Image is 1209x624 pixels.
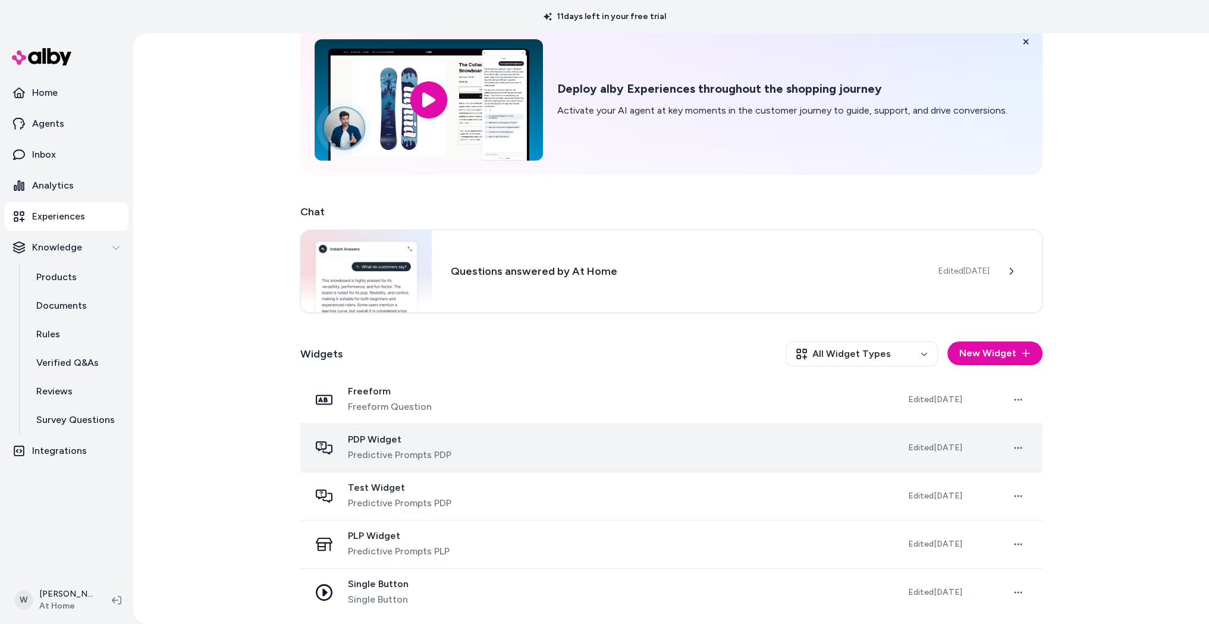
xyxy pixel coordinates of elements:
a: Experiences [5,202,128,231]
span: Freeform [348,385,432,397]
p: Experiences [32,209,85,224]
span: Test Widget [348,482,451,494]
p: [PERSON_NAME] [39,588,93,600]
span: Predictive Prompts PLP [348,544,450,559]
span: At Home [39,600,93,612]
span: W [14,591,33,610]
span: Edited [DATE] [908,443,962,453]
p: Rules [36,327,60,341]
p: Inbox [32,148,56,162]
h2: Widgets [300,346,343,362]
a: Products [24,263,128,291]
span: PLP Widget [348,530,450,542]
p: Verified Q&As [36,356,99,370]
p: Products [36,270,77,284]
p: 11 days left in your free trial [536,11,673,23]
h3: Questions answered by At Home [451,263,919,280]
button: All Widget Types [786,341,938,366]
a: Agents [5,109,128,138]
span: Edited [DATE] [908,394,962,404]
button: Knowledge [5,233,128,262]
a: Home [5,79,128,107]
span: Edited [DATE] [908,491,962,501]
p: Reviews [36,384,73,399]
h2: Chat [300,203,1042,220]
span: Freeform Question [348,400,432,414]
p: Activate your AI agent at key moments in the customer journey to guide, support, and drive conver... [557,104,1007,118]
span: Edited [DATE] [908,539,962,549]
button: W[PERSON_NAME]At Home [7,581,102,619]
p: Documents [36,299,87,313]
img: Chat widget [301,230,432,312]
img: alby Logo [12,48,71,65]
p: Home [32,86,58,100]
span: PDP Widget [348,434,451,446]
a: Survey Questions [24,406,128,434]
span: Edited [DATE] [938,265,990,277]
span: Predictive Prompts PDP [348,448,451,462]
a: Integrations [5,437,128,465]
span: Single Button [348,578,409,590]
a: Rules [24,320,128,349]
a: Documents [24,291,128,320]
a: Verified Q&As [24,349,128,377]
p: Integrations [32,444,87,458]
span: Predictive Prompts PDP [348,496,451,510]
a: Inbox [5,140,128,169]
a: Analytics [5,171,128,200]
p: Knowledge [32,240,82,255]
a: Reviews [24,377,128,406]
p: Analytics [32,178,74,193]
a: Chat widgetQuestions answered by At HomeEdited[DATE] [300,230,1042,313]
button: New Widget [947,341,1042,365]
h2: Deploy alby Experiences throughout the shopping journey [557,81,1007,96]
span: Edited [DATE] [908,587,962,597]
p: Survey Questions [36,413,115,427]
span: Single Button [348,592,409,607]
p: Agents [32,117,64,131]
